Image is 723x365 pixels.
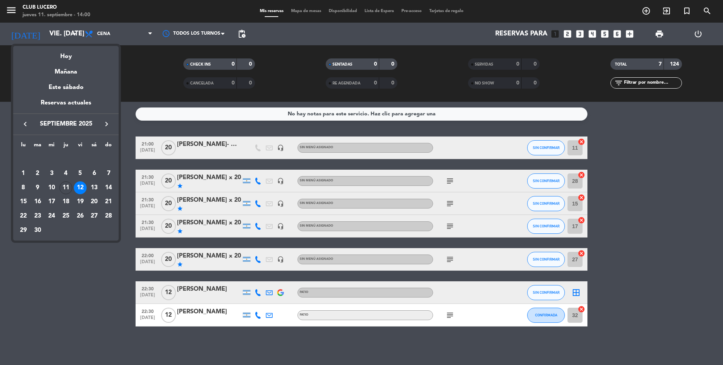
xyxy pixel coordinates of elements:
td: 30 de septiembre de 2025 [31,223,45,238]
td: 25 de septiembre de 2025 [59,209,73,223]
td: 29 de septiembre de 2025 [16,223,31,238]
i: keyboard_arrow_right [102,120,111,129]
td: 3 de septiembre de 2025 [44,166,59,181]
td: 20 de septiembre de 2025 [87,195,102,209]
td: 21 de septiembre de 2025 [101,195,116,209]
td: 22 de septiembre de 2025 [16,209,31,223]
div: 1 [17,167,30,180]
td: 7 de septiembre de 2025 [101,166,116,181]
div: 6 [88,167,101,180]
th: jueves [59,141,73,152]
th: martes [31,141,45,152]
div: 4 [59,167,72,180]
td: 26 de septiembre de 2025 [73,209,87,223]
td: 15 de septiembre de 2025 [16,195,31,209]
div: 18 [59,195,72,208]
div: Mañana [13,61,119,77]
div: 16 [31,195,44,208]
td: 5 de septiembre de 2025 [73,166,87,181]
td: 17 de septiembre de 2025 [44,195,59,209]
td: 13 de septiembre de 2025 [87,181,102,195]
td: 27 de septiembre de 2025 [87,209,102,223]
th: viernes [73,141,87,152]
div: Hoy [13,46,119,61]
div: 30 [31,224,44,237]
div: 3 [45,167,58,180]
td: 19 de septiembre de 2025 [73,195,87,209]
div: 8 [17,181,30,194]
div: 19 [74,195,87,208]
td: 11 de septiembre de 2025 [59,181,73,195]
div: 5 [74,167,87,180]
div: 9 [31,181,44,194]
th: domingo [101,141,116,152]
div: 29 [17,224,30,237]
td: 12 de septiembre de 2025 [73,181,87,195]
div: 26 [74,210,87,222]
td: 24 de septiembre de 2025 [44,209,59,223]
td: 1 de septiembre de 2025 [16,166,31,181]
div: 13 [88,181,101,194]
div: 20 [88,195,101,208]
div: 22 [17,210,30,222]
div: 2 [31,167,44,180]
td: 18 de septiembre de 2025 [59,195,73,209]
td: 14 de septiembre de 2025 [101,181,116,195]
th: sábado [87,141,102,152]
td: 4 de septiembre de 2025 [59,166,73,181]
span: septiembre 2025 [32,119,100,129]
div: 21 [102,195,115,208]
th: lunes [16,141,31,152]
td: 23 de septiembre de 2025 [31,209,45,223]
th: miércoles [44,141,59,152]
td: 9 de septiembre de 2025 [31,181,45,195]
div: Este sábado [13,77,119,98]
td: 6 de septiembre de 2025 [87,166,102,181]
div: 11 [59,181,72,194]
div: 7 [102,167,115,180]
td: 28 de septiembre de 2025 [101,209,116,223]
button: keyboard_arrow_left [18,119,32,129]
td: 8 de septiembre de 2025 [16,181,31,195]
td: 16 de septiembre de 2025 [31,195,45,209]
div: 17 [45,195,58,208]
div: 15 [17,195,30,208]
div: 24 [45,210,58,222]
div: 10 [45,181,58,194]
div: 27 [88,210,101,222]
td: SEP. [16,152,116,166]
td: 2 de septiembre de 2025 [31,166,45,181]
div: 25 [59,210,72,222]
div: Reservas actuales [13,98,119,113]
div: 28 [102,210,115,222]
i: keyboard_arrow_left [21,120,30,129]
div: 14 [102,181,115,194]
div: 12 [74,181,87,194]
td: 10 de septiembre de 2025 [44,181,59,195]
div: 23 [31,210,44,222]
button: keyboard_arrow_right [100,119,113,129]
